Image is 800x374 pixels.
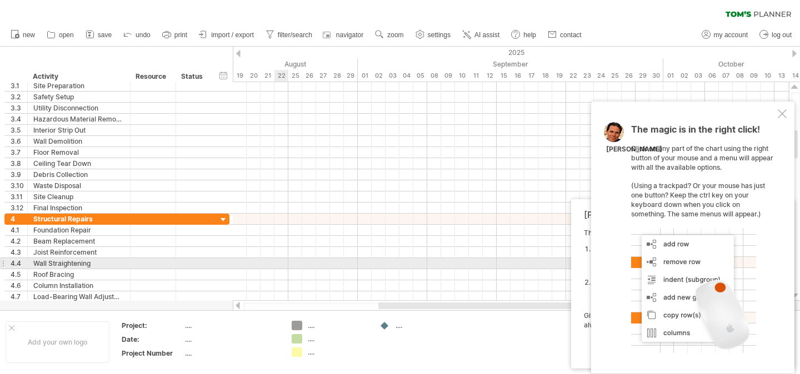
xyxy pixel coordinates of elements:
[757,28,795,42] a: log out
[413,28,454,42] a: settings
[33,191,124,202] div: Site Cleanup
[608,70,622,82] div: Thursday, 25 September 2025
[358,58,663,70] div: September 2025
[552,70,566,82] div: Friday, 19 September 2025
[261,70,274,82] div: Thursday, 21 August 2025
[121,28,154,42] a: undo
[497,70,511,82] div: Monday, 15 September 2025
[699,28,751,42] a: my account
[677,70,691,82] div: Thursday, 2 October 2025
[11,214,27,224] div: 4
[308,334,368,343] div: ....
[545,28,585,42] a: contact
[247,70,261,82] div: Wednesday, 20 August 2025
[33,180,124,191] div: Waste Disposal
[33,258,124,269] div: Wall Straightening
[11,169,27,180] div: 3.9
[372,28,407,42] a: zoom
[33,136,124,146] div: Wall Demolition
[33,280,124,291] div: Column Installation
[33,291,124,302] div: Load-Bearing Wall Adjustment
[631,124,760,140] span: The magic is in the right click!
[11,225,27,235] div: 4.1
[386,70,399,82] div: Wednesday, 3 September 2025
[33,92,124,102] div: Safety Setup
[649,70,663,82] div: Tuesday, 30 September 2025
[233,70,247,82] div: Tuesday, 19 August 2025
[11,191,27,202] div: 3.11
[594,70,608,82] div: Wednesday, 24 September 2025
[606,145,662,154] div: [PERSON_NAME]
[483,70,497,82] div: Friday, 12 September 2025
[427,70,441,82] div: Monday, 8 September 2025
[733,70,747,82] div: Wednesday, 8 October 2025
[336,31,363,39] span: navigator
[636,70,649,82] div: Monday, 29 September 2025
[122,321,183,330] div: Project:
[316,70,330,82] div: Wednesday, 27 August 2025
[11,158,27,169] div: 3.8
[663,70,677,82] div: Wednesday, 1 October 2025
[302,70,316,82] div: Tuesday, 26 August 2025
[11,236,27,246] div: 4.2
[6,321,109,363] div: Add your own logo
[396,321,456,330] div: ....
[358,70,372,82] div: Monday, 1 September 2025
[508,28,539,42] a: help
[196,28,257,42] a: import / export
[33,125,124,135] div: Interior Strip Out
[413,70,427,82] div: Friday, 5 September 2025
[33,236,124,246] div: Beam Replacement
[11,92,27,102] div: 3.2
[33,214,124,224] div: Structural Repairs
[98,31,112,39] span: save
[8,28,38,42] a: new
[11,147,27,158] div: 3.7
[44,28,77,42] a: open
[441,70,455,82] div: Tuesday, 9 September 2025
[185,348,278,358] div: ....
[136,71,169,82] div: Resource
[584,209,776,220] div: [PERSON_NAME]'s AI-assistant
[459,28,503,42] a: AI assist
[330,70,344,82] div: Thursday, 28 August 2025
[11,80,27,91] div: 3.1
[580,70,594,82] div: Tuesday, 23 September 2025
[278,31,312,39] span: filter/search
[33,225,124,235] div: Foundation Repair
[511,70,524,82] div: Tuesday, 16 September 2025
[308,321,368,330] div: ....
[33,247,124,257] div: Joist Reinforcement
[631,125,776,353] div: Click on any part of the chart using the right button of your mouse and a menu will appear with a...
[761,70,774,82] div: Friday, 10 October 2025
[747,70,761,82] div: Thursday, 9 October 2025
[83,28,115,42] a: save
[211,31,254,39] span: import / export
[772,31,792,39] span: log out
[719,70,733,82] div: Tuesday, 7 October 2025
[33,203,124,213] div: Final Inspection
[181,71,206,82] div: Status
[705,70,719,82] div: Monday, 6 October 2025
[174,31,187,39] span: print
[308,347,368,357] div: ....
[33,114,124,124] div: Hazardous Material Removal
[263,28,316,42] a: filter/search
[566,70,580,82] div: Monday, 22 September 2025
[11,103,27,113] div: 3.3
[11,114,27,124] div: 3.4
[159,28,191,42] a: print
[474,31,499,39] span: AI assist
[33,169,124,180] div: Debris Collection
[523,31,536,39] span: help
[274,70,288,82] div: Friday, 22 August 2025
[11,280,27,291] div: 4.6
[774,70,788,82] div: Monday, 13 October 2025
[11,269,27,280] div: 4.5
[33,80,124,91] div: Site Preparation
[59,31,74,39] span: open
[136,31,151,39] span: undo
[185,321,278,330] div: ....
[691,70,705,82] div: Friday, 3 October 2025
[33,147,124,158] div: Floor Removal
